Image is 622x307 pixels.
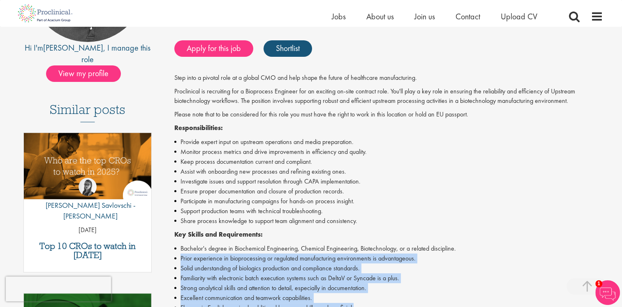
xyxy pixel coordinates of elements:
p: [PERSON_NAME] Savlovschi - [PERSON_NAME] [24,200,152,221]
a: Apply for this job [174,40,253,57]
a: View my profile [46,67,129,78]
p: [DATE] [24,226,152,235]
li: Excellent communication and teamwork capabilities. [174,293,603,303]
li: Bachelor's degree in Biochemical Engineering, Chemical Engineering, Biotechnology, or a related d... [174,244,603,254]
li: Familiarity with electronic batch execution systems such as DeltaV or Syncade is a plus. [174,273,603,283]
a: Jobs [332,11,346,22]
a: Top 10 CROs to watch in [DATE] [28,242,148,260]
li: Keep process documentation current and compliant. [174,157,603,167]
a: Contact [456,11,480,22]
span: 1 [595,280,602,287]
a: Upload CV [501,11,537,22]
li: Provide expert input on upstream operations and media preparation. [174,137,603,147]
li: Participate in manufacturing campaigns for hands-on process insight. [174,196,603,206]
a: [PERSON_NAME] [43,42,103,53]
img: Top 10 CROs 2025 | Proclinical [24,133,152,199]
li: Strong analytical skills and attention to detail, especially in documentation. [174,283,603,293]
a: Join us [414,11,435,22]
p: Please note that to be considered for this role you must have the right to work in this location ... [174,110,603,119]
p: Step into a pivotal role at a global CMO and help shape the future of healthcare manufacturing. [174,73,603,83]
li: Share process knowledge to support team alignment and consistency. [174,216,603,226]
strong: Responsibilities: [174,123,223,132]
li: Ensure proper documentation and closure of production records. [174,186,603,196]
li: Monitor process metrics and drive improvements in efficiency and quality. [174,147,603,157]
img: Theodora Savlovschi - Wicks [79,178,97,196]
div: Hi I'm , I manage this role [19,42,156,65]
li: Assist with onboarding new processes and refining existing ones. [174,167,603,177]
img: Chatbot [595,280,620,305]
li: Support production teams with technical troubleshooting. [174,206,603,216]
a: About us [366,11,394,22]
a: Theodora Savlovschi - Wicks [PERSON_NAME] Savlovschi - [PERSON_NAME] [24,178,152,225]
strong: Key Skills and Requirements: [174,230,263,239]
p: Proclinical is recruiting for a Bioprocess Engineer for an exciting on-site contract role. You'll... [174,87,603,106]
a: Link to a post [24,133,152,206]
a: Shortlist [264,40,312,57]
iframe: reCAPTCHA [6,277,111,301]
span: View my profile [46,65,121,82]
li: Solid understanding of biologics production and compliance standards. [174,263,603,273]
h3: Similar posts [50,102,125,122]
li: Investigate issues and support resolution through CAPA implementation. [174,177,603,186]
li: Prior experience in bioprocessing or regulated manufacturing environments is advantageous. [174,254,603,263]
